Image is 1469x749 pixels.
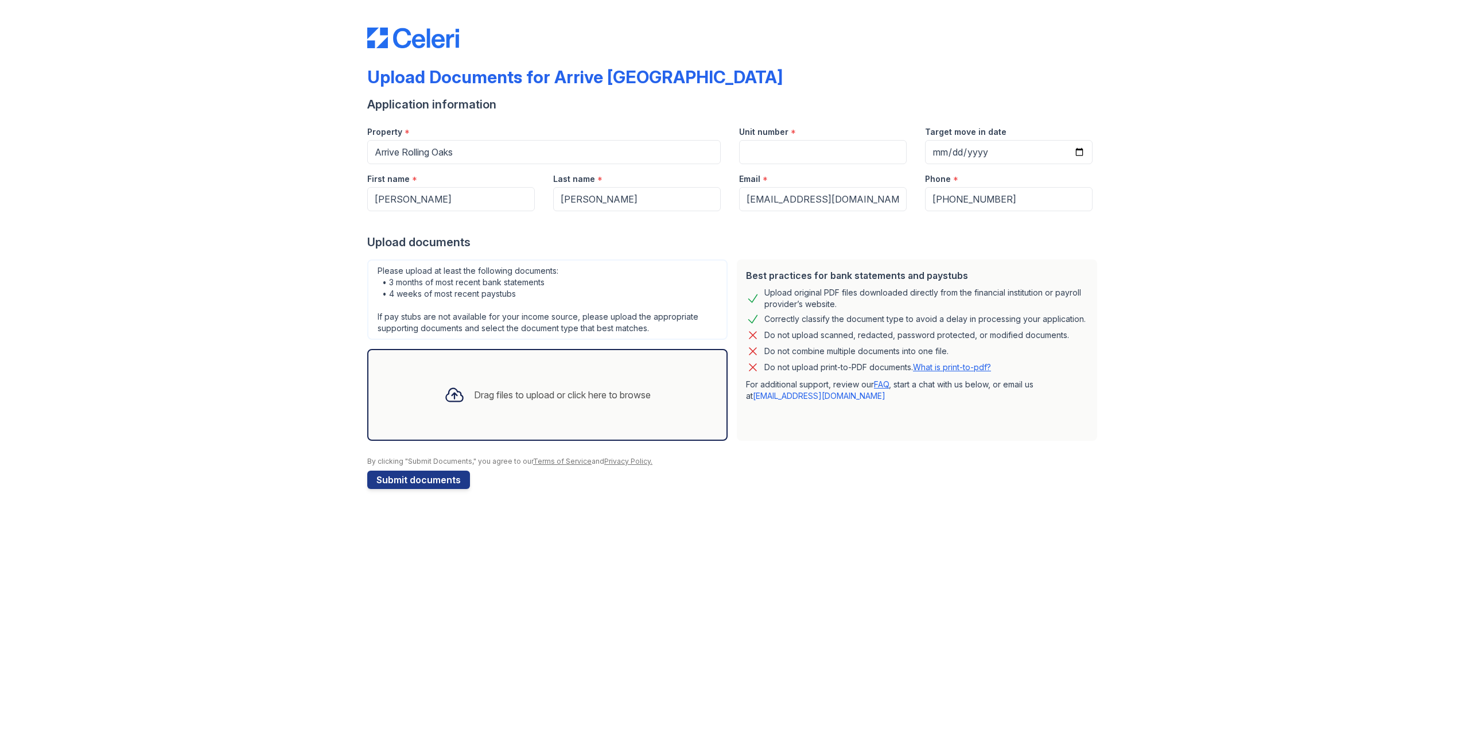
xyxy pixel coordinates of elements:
[367,96,1102,112] div: Application information
[764,312,1086,326] div: Correctly classify the document type to avoid a delay in processing your application.
[746,379,1088,402] p: For additional support, review our , start a chat with us below, or email us at
[367,126,402,138] label: Property
[367,259,728,340] div: Please upload at least the following documents: • 3 months of most recent bank statements • 4 wee...
[367,471,470,489] button: Submit documents
[533,457,592,465] a: Terms of Service
[739,126,788,138] label: Unit number
[367,28,459,48] img: CE_Logo_Blue-a8612792a0a2168367f1c8372b55b34899dd931a85d93a1a3d3e32e68fde9ad4.png
[746,269,1088,282] div: Best practices for bank statements and paystubs
[874,379,889,389] a: FAQ
[739,173,760,185] label: Email
[367,173,410,185] label: First name
[925,126,1006,138] label: Target move in date
[753,391,885,401] a: [EMAIL_ADDRESS][DOMAIN_NAME]
[474,388,651,402] div: Drag files to upload or click here to browse
[553,173,595,185] label: Last name
[913,362,991,372] a: What is print-to-pdf?
[367,67,783,87] div: Upload Documents for Arrive [GEOGRAPHIC_DATA]
[925,173,951,185] label: Phone
[764,362,991,373] p: Do not upload print-to-PDF documents.
[764,344,949,358] div: Do not combine multiple documents into one file.
[367,234,1102,250] div: Upload documents
[764,328,1069,342] div: Do not upload scanned, redacted, password protected, or modified documents.
[367,457,1102,466] div: By clicking "Submit Documents," you agree to our and
[764,287,1088,310] div: Upload original PDF files downloaded directly from the financial institution or payroll provider’...
[604,457,652,465] a: Privacy Policy.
